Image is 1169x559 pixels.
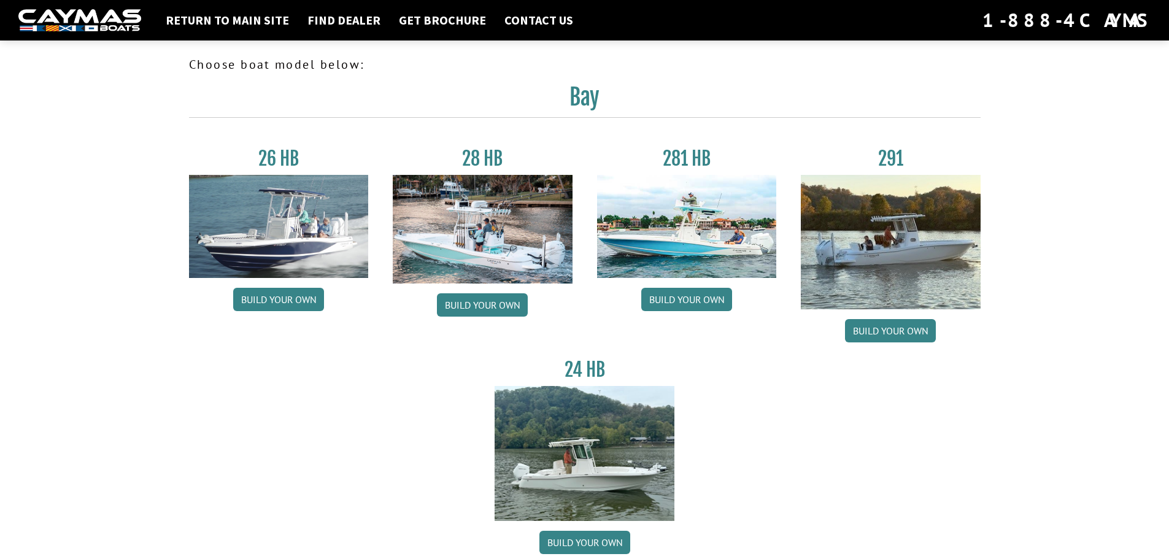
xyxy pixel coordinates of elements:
h3: 281 HB [597,147,777,170]
a: Build your own [437,293,528,317]
img: 28_hb_thumbnail_for_caymas_connect.jpg [393,175,573,283]
h3: 291 [801,147,981,170]
p: Choose boat model below: [189,55,981,74]
h3: 26 HB [189,147,369,170]
img: 291_Thumbnail.jpg [801,175,981,309]
a: Build your own [539,531,630,554]
img: white-logo-c9c8dbefe5ff5ceceb0f0178aa75bf4bb51f6bca0971e226c86eb53dfe498488.png [18,9,141,32]
img: 24_HB_thumbnail.jpg [495,386,674,520]
a: Build your own [641,288,732,311]
h3: 28 HB [393,147,573,170]
h2: Bay [189,83,981,118]
a: Find Dealer [301,12,387,28]
a: Return to main site [160,12,295,28]
h3: 24 HB [495,358,674,381]
a: Build your own [233,288,324,311]
img: 28-hb-twin.jpg [597,175,777,278]
img: 26_new_photo_resized.jpg [189,175,369,278]
a: Get Brochure [393,12,492,28]
a: Build your own [845,319,936,342]
div: 1-888-4CAYMAS [982,7,1151,34]
a: Contact Us [498,12,579,28]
